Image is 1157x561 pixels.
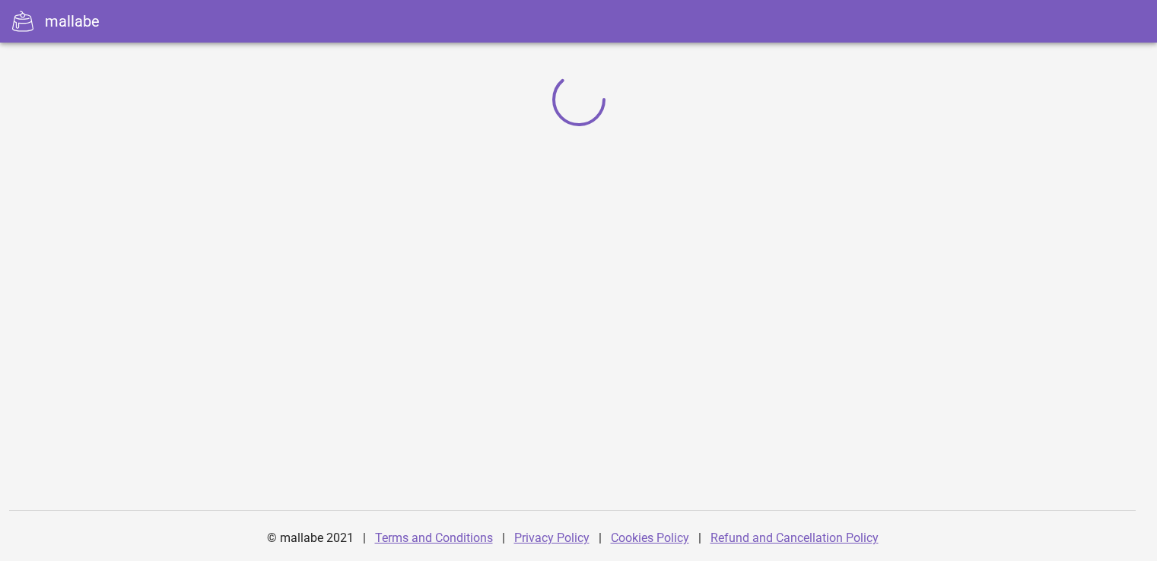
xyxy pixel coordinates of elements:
[375,531,493,545] a: Terms and Conditions
[698,520,701,556] div: |
[710,531,879,545] a: Refund and Cancellation Policy
[611,531,689,545] a: Cookies Policy
[258,520,363,556] div: © mallabe 2021
[514,531,590,545] a: Privacy Policy
[599,520,602,556] div: |
[45,10,100,33] div: mallabe
[502,520,505,556] div: |
[363,520,366,556] div: |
